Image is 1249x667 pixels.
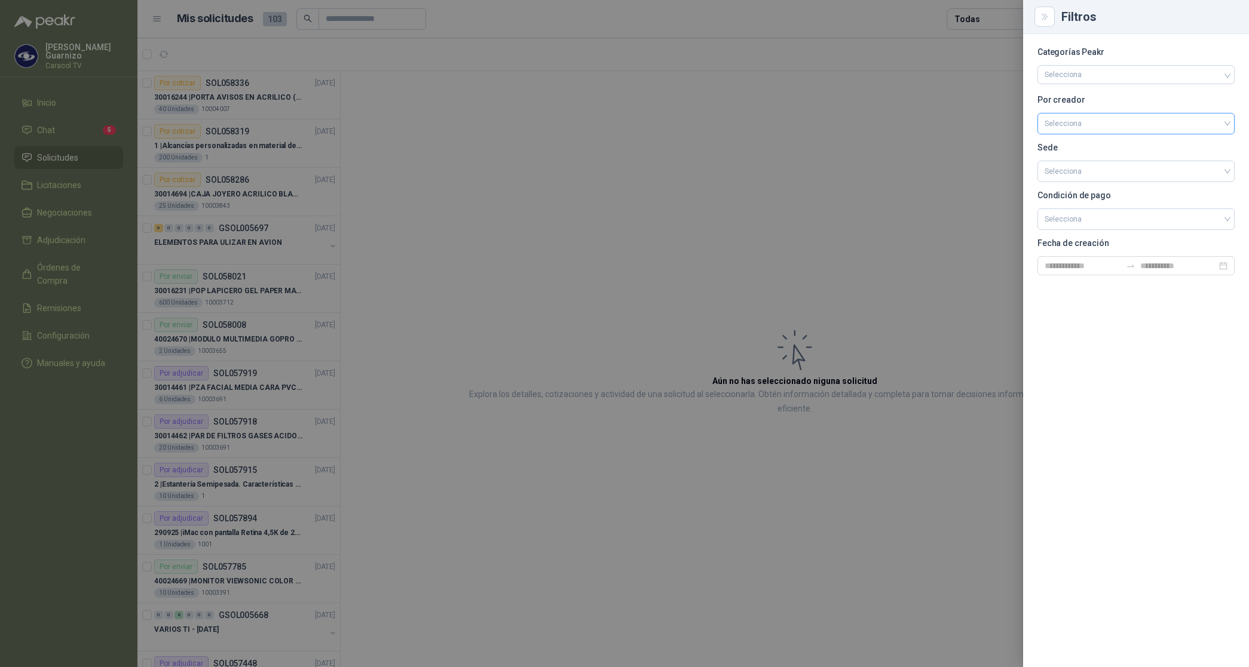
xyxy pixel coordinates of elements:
div: Filtros [1061,11,1235,23]
p: Fecha de creación [1037,239,1235,247]
p: Sede [1037,144,1235,151]
span: swap-right [1126,261,1135,271]
button: Close [1037,10,1052,24]
span: to [1126,261,1135,271]
p: Categorías Peakr [1037,48,1235,56]
p: Condición de pago [1037,192,1235,199]
p: Por creador [1037,96,1235,103]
